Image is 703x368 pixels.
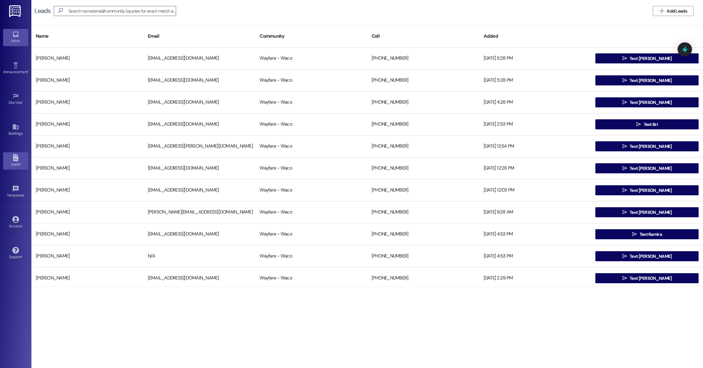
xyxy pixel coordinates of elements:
[28,69,29,73] span: •
[31,140,143,153] div: [PERSON_NAME]
[622,276,627,281] i: 
[367,96,479,109] div: [PHONE_NUMBER]
[630,275,672,282] span: Text [PERSON_NAME]
[31,272,143,284] div: [PERSON_NAME]
[255,206,367,219] div: Wayfare - Waco
[31,206,143,219] div: [PERSON_NAME]
[622,254,627,259] i: 
[479,96,591,109] div: [DATE] 4:28 PM
[143,272,255,284] div: [EMAIL_ADDRESS][DOMAIN_NAME]
[31,162,143,175] div: [PERSON_NAME]
[143,29,255,44] div: Email
[143,250,255,262] div: N/A
[143,184,255,197] div: [EMAIL_ADDRESS][DOMAIN_NAME]
[630,165,672,172] span: Text [PERSON_NAME]
[3,91,28,108] a: Site Visit •
[622,144,627,149] i: 
[479,250,591,262] div: [DATE] 4:53 PM
[479,184,591,197] div: [DATE] 12:03 PM
[143,140,255,153] div: [EMAIL_ADDRESS][PERSON_NAME][DOMAIN_NAME]
[479,206,591,219] div: [DATE] 9:28 AM
[479,52,591,65] div: [DATE] 5:28 PM
[595,141,699,151] button: Text [PERSON_NAME]
[31,96,143,109] div: [PERSON_NAME]
[367,250,479,262] div: [PHONE_NUMBER]
[659,8,664,14] i: 
[595,119,699,129] button: Text Bri
[622,188,627,193] i: 
[595,207,699,217] button: Text [PERSON_NAME]
[595,185,699,195] button: Text [PERSON_NAME]
[255,29,367,44] div: Community
[143,162,255,175] div: [EMAIL_ADDRESS][DOMAIN_NAME]
[143,52,255,65] div: [EMAIL_ADDRESS][DOMAIN_NAME]
[595,53,699,63] button: Text [PERSON_NAME]
[143,118,255,131] div: [EMAIL_ADDRESS][DOMAIN_NAME]
[24,192,25,197] span: •
[595,251,699,261] button: Text [PERSON_NAME]
[9,5,22,17] img: ResiDesk Logo
[3,152,28,169] a: Leads
[255,184,367,197] div: Wayfare - Waco
[622,100,627,105] i: 
[630,99,672,106] span: Text [PERSON_NAME]
[31,52,143,65] div: [PERSON_NAME]
[31,184,143,197] div: [PERSON_NAME]
[636,122,641,127] i: 
[143,96,255,109] div: [EMAIL_ADDRESS][DOMAIN_NAME]
[367,162,479,175] div: [PHONE_NUMBER]
[479,74,591,87] div: [DATE] 5:28 PM
[667,8,687,14] span: Add Leads
[31,29,143,44] div: Name
[367,272,479,284] div: [PHONE_NUMBER]
[479,118,591,131] div: [DATE] 2:53 PM
[68,7,176,15] input: Search name/email/community (quotes for exact match e.g. "John Smith")
[367,74,479,87] div: [PHONE_NUMBER]
[3,29,28,46] a: Inbox
[143,228,255,241] div: [EMAIL_ADDRESS][DOMAIN_NAME]
[367,52,479,65] div: [PHONE_NUMBER]
[3,122,28,138] a: Buildings
[630,55,672,62] span: Text [PERSON_NAME]
[55,8,65,14] i: 
[31,118,143,131] div: [PERSON_NAME]
[31,228,143,241] div: [PERSON_NAME]
[255,96,367,109] div: Wayfare - Waco
[3,183,28,200] a: Templates •
[255,250,367,262] div: Wayfare - Waco
[255,228,367,241] div: Wayfare - Waco
[3,214,28,231] a: Account
[632,232,637,237] i: 
[31,74,143,87] div: [PERSON_NAME]
[640,231,662,238] span: Text Kamira
[595,97,699,107] button: Text [PERSON_NAME]
[31,250,143,262] div: [PERSON_NAME]
[630,143,672,150] span: Text [PERSON_NAME]
[622,56,627,61] i: 
[143,74,255,87] div: [EMAIL_ADDRESS][DOMAIN_NAME]
[479,228,591,241] div: [DATE] 4:53 PM
[255,162,367,175] div: Wayfare - Waco
[595,273,699,283] button: Text [PERSON_NAME]
[367,118,479,131] div: [PHONE_NUMBER]
[630,77,672,84] span: Text [PERSON_NAME]
[595,75,699,85] button: Text [PERSON_NAME]
[367,140,479,153] div: [PHONE_NUMBER]
[595,163,699,173] button: Text [PERSON_NAME]
[255,118,367,131] div: Wayfare - Waco
[255,140,367,153] div: Wayfare - Waco
[479,140,591,153] div: [DATE] 12:54 PM
[595,229,699,239] button: Text Kamira
[23,100,24,104] span: •
[143,206,255,219] div: [PERSON_NAME][EMAIL_ADDRESS][DOMAIN_NAME]
[630,187,672,194] span: Text [PERSON_NAME]
[35,8,51,14] div: Leads
[479,162,591,175] div: [DATE] 12:28 PM
[630,209,672,216] span: Text [PERSON_NAME]
[367,228,479,241] div: [PHONE_NUMBER]
[255,272,367,284] div: Wayfare - Waco
[653,6,694,16] button: Add Leads
[367,29,479,44] div: Cell
[479,272,591,284] div: [DATE] 2:29 PM
[644,121,658,128] span: Text Bri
